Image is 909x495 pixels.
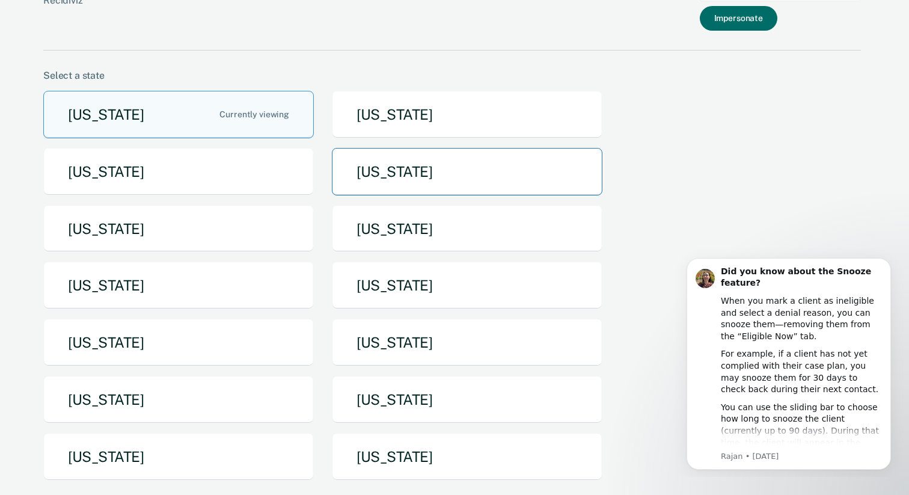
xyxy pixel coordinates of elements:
[43,262,314,309] button: [US_STATE]
[43,376,314,423] button: [US_STATE]
[332,148,602,195] button: [US_STATE]
[332,262,602,309] button: [US_STATE]
[43,91,314,138] button: [US_STATE]
[332,91,602,138] button: [US_STATE]
[700,6,777,31] button: Impersonate
[43,205,314,253] button: [US_STATE]
[332,433,602,481] button: [US_STATE]
[332,319,602,366] button: [US_STATE]
[669,247,909,477] iframe: Intercom notifications message
[43,148,314,195] button: [US_STATE]
[43,70,861,81] div: Select a state
[332,205,602,253] button: [US_STATE]
[43,433,314,481] button: [US_STATE]
[43,319,314,366] button: [US_STATE]
[332,376,602,423] button: [US_STATE]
